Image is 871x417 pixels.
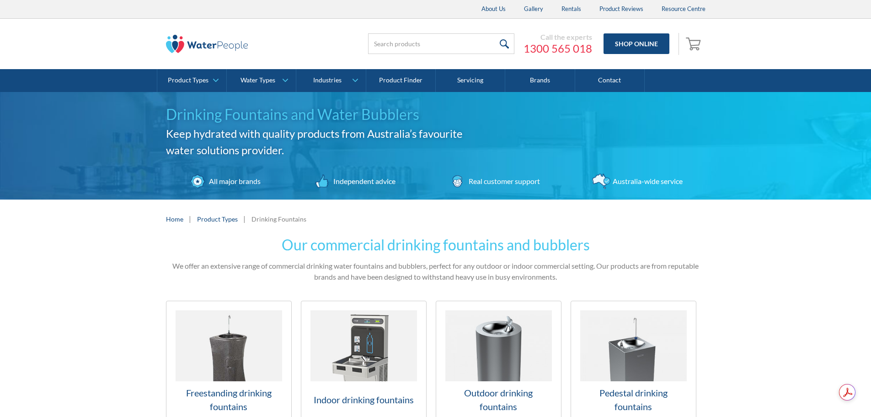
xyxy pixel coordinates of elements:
[296,69,365,92] a: Industries
[197,214,238,224] a: Product Types
[313,76,342,84] div: Industries
[466,176,540,187] div: Real customer support
[166,35,248,53] img: The Water People
[436,69,505,92] a: Servicing
[505,69,575,92] a: Brands
[610,176,683,187] div: Australia-wide service
[240,76,275,84] div: Water Types
[168,76,208,84] div: Product Types
[310,393,417,406] h3: Indoor drinking fountains
[166,214,183,224] a: Home
[166,125,477,158] h2: Keep hydrated with quality products from Australia’s favourite water solutions provider.
[251,214,306,224] div: Drinking Fountains
[207,176,261,187] div: All major brands
[188,213,192,224] div: |
[166,103,477,125] h1: Drinking Fountains and Water Bubblers
[524,32,592,42] div: Call the experts
[580,386,687,413] h3: Pedestal drinking fountains
[176,386,282,413] h3: Freestanding drinking fountains
[684,33,705,55] a: Open empty cart
[575,69,645,92] a: Contact
[445,386,552,413] h3: Outdoor drinking fountains
[157,69,226,92] a: Product Types
[524,42,592,55] a: 1300 565 018
[604,33,669,54] a: Shop Online
[686,36,703,51] img: shopping cart
[242,213,247,224] div: |
[166,260,705,282] p: We offer an extensive range of commercial drinking water fountains and bubblers, perfect for any ...
[166,234,705,256] h2: Our commercial drinking fountains and bubblers
[368,33,514,54] input: Search products
[366,69,436,92] a: Product Finder
[331,176,395,187] div: Independent advice
[227,69,296,92] a: Water Types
